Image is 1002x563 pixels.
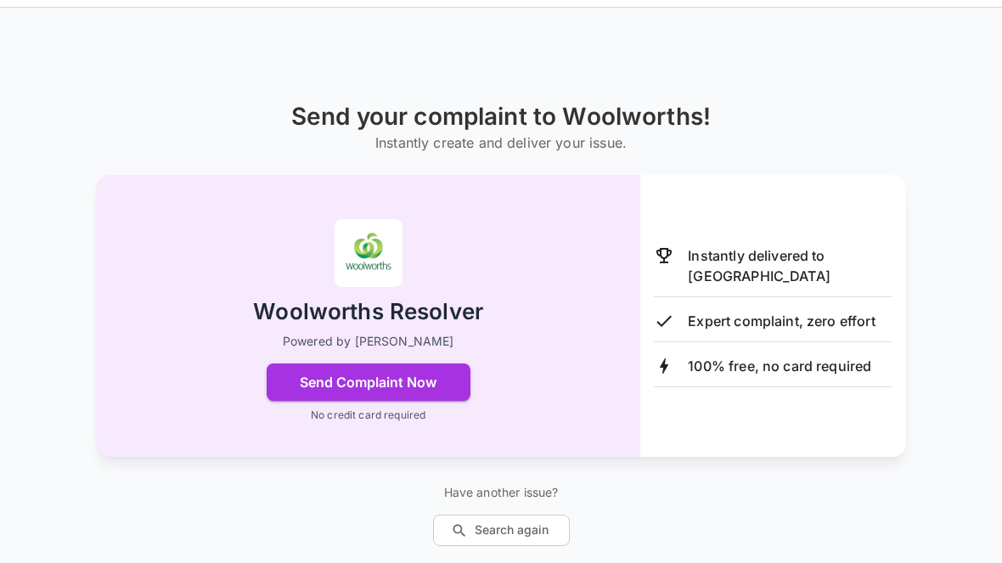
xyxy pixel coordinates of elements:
p: Have another issue? [433,485,570,502]
p: Instantly delivered to [GEOGRAPHIC_DATA] [688,246,892,287]
p: 100% free, no card required [688,357,871,377]
button: Send Complaint Now [267,364,470,402]
p: No credit card required [311,408,425,424]
h1: Send your complaint to Woolworths! [291,104,711,132]
button: Search again [433,515,570,547]
p: Expert complaint, zero effort [688,312,875,332]
p: Powered by [PERSON_NAME] [283,334,454,351]
img: Woolworths [335,220,402,288]
h2: Woolworths Resolver [253,298,483,328]
h6: Instantly create and deliver your issue. [291,132,711,155]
